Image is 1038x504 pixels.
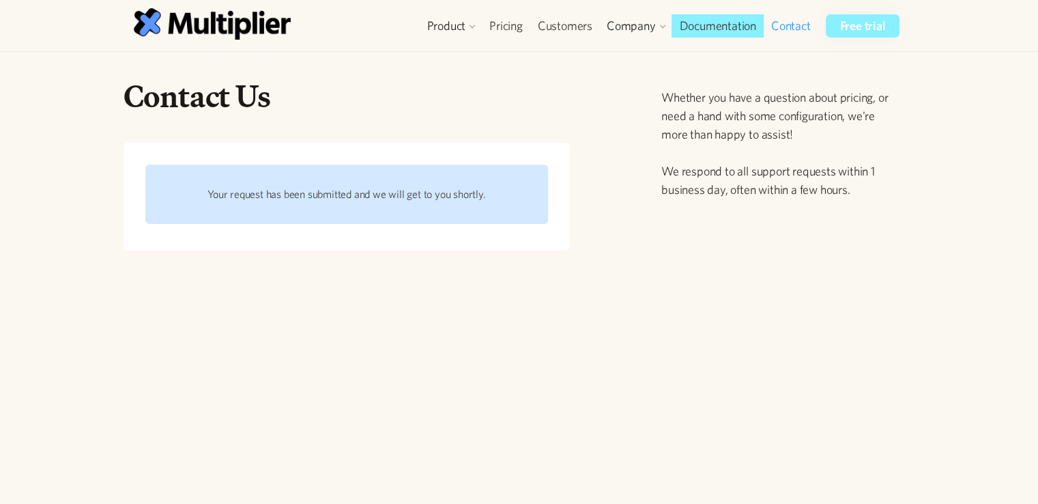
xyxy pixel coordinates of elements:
[420,14,482,38] div: Product
[600,14,672,38] div: Company
[826,14,899,38] a: Free trial
[482,14,530,38] a: Pricing
[530,14,600,38] a: Customers
[427,18,465,34] div: Product
[607,18,656,34] div: Company
[764,14,818,38] a: Contact
[672,14,763,38] a: Documentation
